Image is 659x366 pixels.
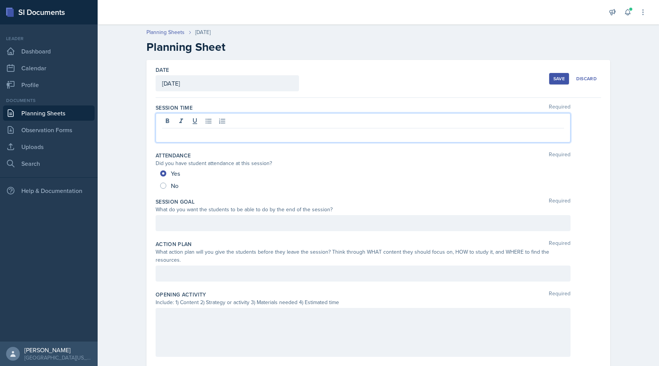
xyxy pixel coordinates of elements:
div: [GEOGRAPHIC_DATA][US_STATE] in [GEOGRAPHIC_DATA] [24,354,92,361]
a: Planning Sheets [3,105,95,121]
div: [DATE] [195,28,211,36]
a: Profile [3,77,95,92]
label: Session Goal [156,198,194,206]
label: Date [156,66,169,74]
button: Discard [572,73,601,84]
span: No [171,182,178,189]
span: Required [549,291,571,298]
label: Opening Activity [156,291,206,298]
a: Observation Forms [3,122,95,138]
span: Required [549,104,571,112]
div: Documents [3,97,95,104]
h2: Planning Sheet [146,40,610,54]
span: Required [549,152,571,159]
a: Uploads [3,139,95,154]
div: Did you have student attendance at this session? [156,159,571,167]
div: [PERSON_NAME] [24,346,92,354]
a: Calendar [3,60,95,76]
div: Save [553,76,565,82]
a: Dashboard [3,44,95,59]
div: What do you want the students to be able to do by the end of the session? [156,206,571,214]
div: Leader [3,35,95,42]
label: Attendance [156,152,191,159]
div: What action plan will you give the students before they leave the session? Think through WHAT con... [156,248,571,264]
span: Required [549,198,571,206]
span: Yes [171,170,180,177]
div: Discard [576,76,597,82]
a: Planning Sheets [146,28,185,36]
label: Action Plan [156,240,192,248]
button: Save [549,73,569,84]
span: Required [549,240,571,248]
div: Include: 1) Content 2) Strategy or activity 3) Materials needed 4) Estimated time [156,298,571,306]
div: Help & Documentation [3,183,95,198]
label: Session Time [156,104,193,112]
a: Search [3,156,95,171]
